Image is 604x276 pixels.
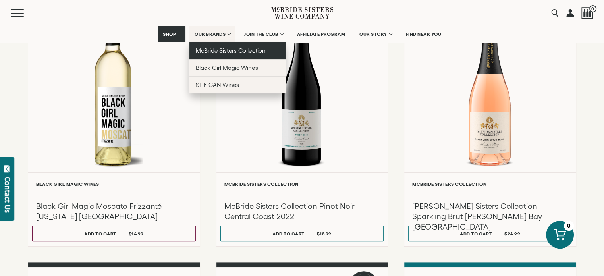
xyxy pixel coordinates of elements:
[504,231,520,236] span: $24.99
[28,2,200,247] a: White Black Girl Magic Moscato Frizzanté California NV Black Girl Magic Wines Black Girl Magic Mo...
[216,2,388,247] a: Red Best Seller McBride Sisters Collection Central Coast Pinot Noir McBride Sisters Collection Mc...
[189,42,286,59] a: McBride Sisters Collection
[224,201,380,222] h3: McBride Sisters Collection Pinot Noir Central Coast 2022
[404,2,576,247] a: Pink 92 Points McBride Sisters Collection Sparkling Brut Rose Hawke's Bay NV McBride Sisters Coll...
[196,47,266,54] span: McBride Sisters Collection
[36,201,192,222] h3: Black Girl Magic Moscato Frizzanté [US_STATE] [GEOGRAPHIC_DATA]
[408,226,572,241] button: Add to cart $24.99
[317,231,332,236] span: $18.99
[406,31,442,37] span: FIND NEAR YOU
[189,59,286,76] a: Black Girl Magic Wines
[412,201,568,232] h3: [PERSON_NAME] Sisters Collection Sparkling Brut [PERSON_NAME] Bay [GEOGRAPHIC_DATA]
[239,26,288,42] a: JOIN THE CLUB
[36,181,192,187] h6: Black Girl Magic Wines
[163,31,176,37] span: SHOP
[564,221,574,231] div: 0
[297,31,345,37] span: AFFILIATE PROGRAM
[220,226,384,241] button: Add to cart $18.99
[460,228,492,239] div: Add to cart
[84,228,116,239] div: Add to cart
[196,81,239,88] span: SHE CAN Wines
[354,26,397,42] a: OUR STORY
[158,26,185,42] a: SHOP
[224,181,380,187] h6: McBride Sisters Collection
[196,64,258,71] span: Black Girl Magic Wines
[272,228,305,239] div: Add to cart
[401,26,447,42] a: FIND NEAR YOU
[189,76,286,93] a: SHE CAN Wines
[244,31,278,37] span: JOIN THE CLUB
[195,31,226,37] span: OUR BRANDS
[32,226,196,241] button: Add to cart $14.99
[412,181,568,187] h6: McBride Sisters Collection
[11,9,39,17] button: Mobile Menu Trigger
[589,5,596,12] span: 0
[4,177,12,213] div: Contact Us
[292,26,351,42] a: AFFILIATE PROGRAM
[359,31,387,37] span: OUR STORY
[129,231,144,236] span: $14.99
[189,26,235,42] a: OUR BRANDS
